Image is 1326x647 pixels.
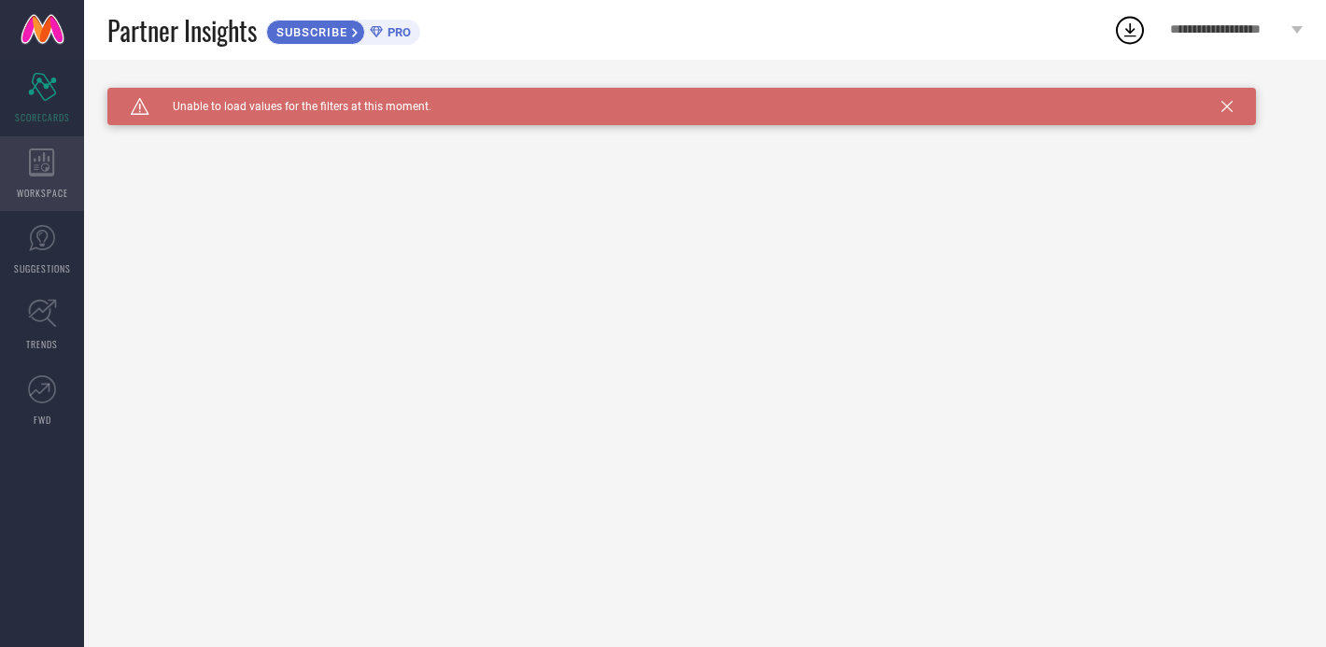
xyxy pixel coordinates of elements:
[149,100,431,113] span: Unable to load values for the filters at this moment.
[107,11,257,49] span: Partner Insights
[34,413,51,427] span: FWD
[267,25,352,39] span: SUBSCRIBE
[26,337,58,351] span: TRENDS
[1113,13,1147,47] div: Open download list
[15,110,70,124] span: SCORECARDS
[383,25,411,39] span: PRO
[14,261,71,275] span: SUGGESTIONS
[266,15,420,45] a: SUBSCRIBEPRO
[17,186,68,200] span: WORKSPACE
[107,88,1303,103] div: Unable to load filters at this moment. Please try later.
